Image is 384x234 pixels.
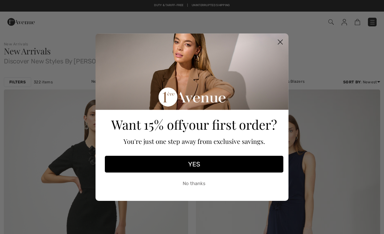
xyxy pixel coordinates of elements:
[123,137,265,145] span: You're just one step away from exclusive savings.
[105,156,283,173] button: YES
[105,176,283,192] button: No thanks
[182,116,277,133] span: your first order?
[111,116,182,133] span: Want 15% off
[275,36,286,48] button: Close dialog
